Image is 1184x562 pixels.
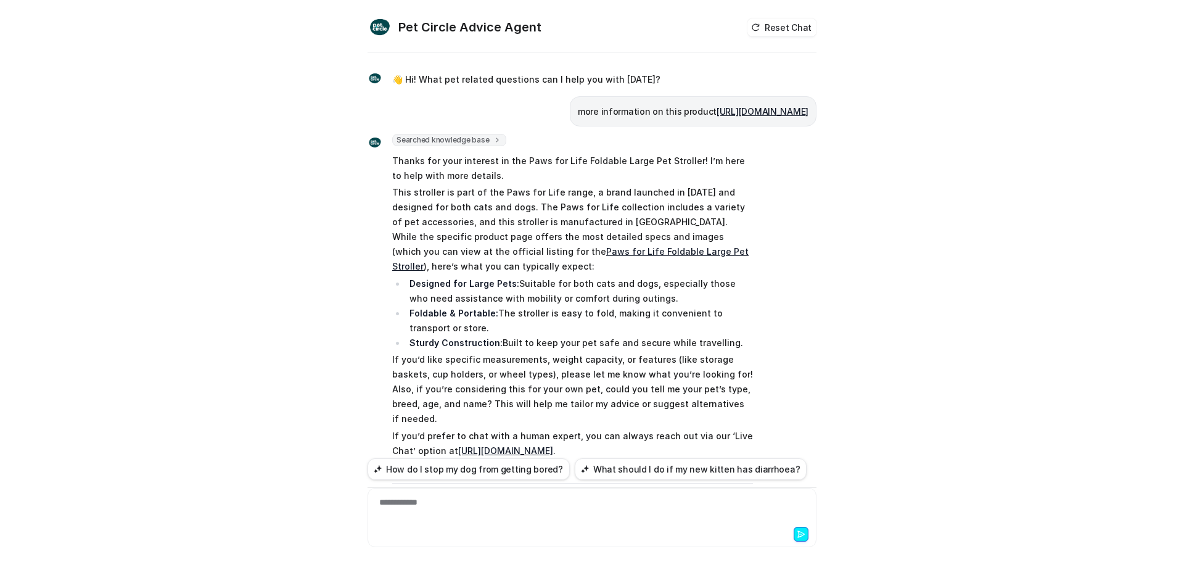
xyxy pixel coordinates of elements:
img: Widget [368,135,382,150]
img: Widget [368,15,392,39]
button: Reset Chat [747,19,816,36]
a: [URL][DOMAIN_NAME] [458,445,553,456]
p: Thanks for your interest in the Paws for Life Foldable Large Pet Stroller! I’m here to help with ... [392,154,753,183]
li: Suitable for both cats and dogs, especially those who need assistance with mobility or comfort du... [406,276,753,306]
p: more information on this product [578,104,808,119]
p: 👋 Hi! What pet related questions can I help you with [DATE]? [392,72,660,87]
img: Widget [368,71,382,86]
strong: Sturdy Construction: [409,337,503,348]
span: Searched knowledge base [392,134,506,146]
a: [URL][DOMAIN_NAME] [717,106,808,117]
li: The stroller is easy to fold, making it convenient to transport or store. [406,306,753,336]
strong: Foldable & Portable: [409,308,498,318]
p: If you’d like specific measurements, weight capacity, or features (like storage baskets, cup hold... [392,352,753,426]
li: Built to keep your pet safe and secure while travelling. [406,336,753,350]
p: This stroller is part of the Paws for Life range, a brand launched in [DATE] and designed for bot... [392,185,753,274]
strong: Designed for Large Pets: [409,278,519,289]
h2: Pet Circle Advice Agent [398,19,541,36]
button: What should I do if my new kitten has diarrhoea? [575,458,807,480]
button: How do I stop my dog from getting bored? [368,458,570,480]
p: If you’d prefer to chat with a human expert, you can always reach out via our ‘Live Chat’ option ... [392,429,753,458]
